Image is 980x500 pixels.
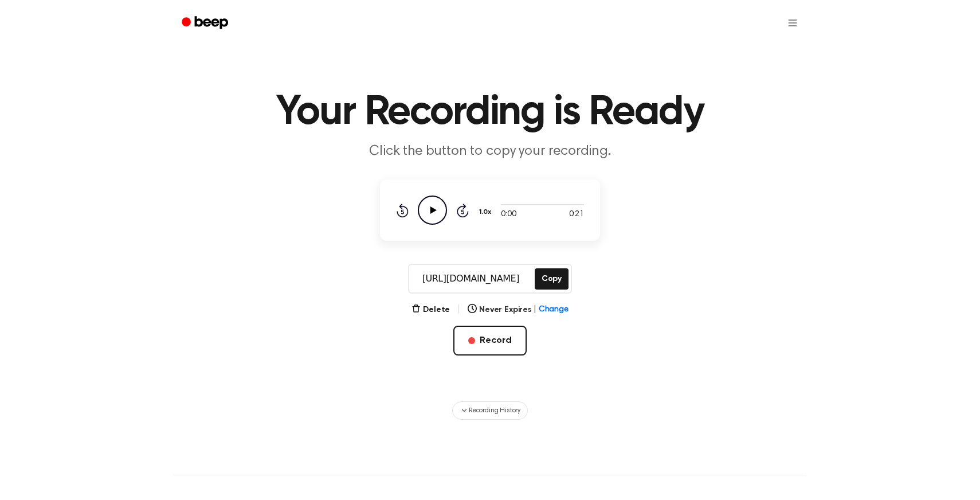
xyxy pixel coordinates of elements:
button: Open menu [779,9,806,37]
button: Never Expires|Change [468,304,569,316]
span: | [457,303,461,317]
span: 0:00 [501,209,516,221]
span: Change [539,304,569,316]
p: Click the button to copy your recording. [270,142,710,161]
button: Recording History [452,401,528,420]
button: Delete [411,304,450,316]
button: Record [453,326,526,356]
span: | [534,304,536,316]
a: Beep [174,12,238,34]
span: Recording History [469,405,520,416]
button: 1.0x [478,202,495,222]
span: 0:21 [569,209,584,221]
h1: Your Recording is Ready [197,92,783,133]
button: Copy [535,268,569,290]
